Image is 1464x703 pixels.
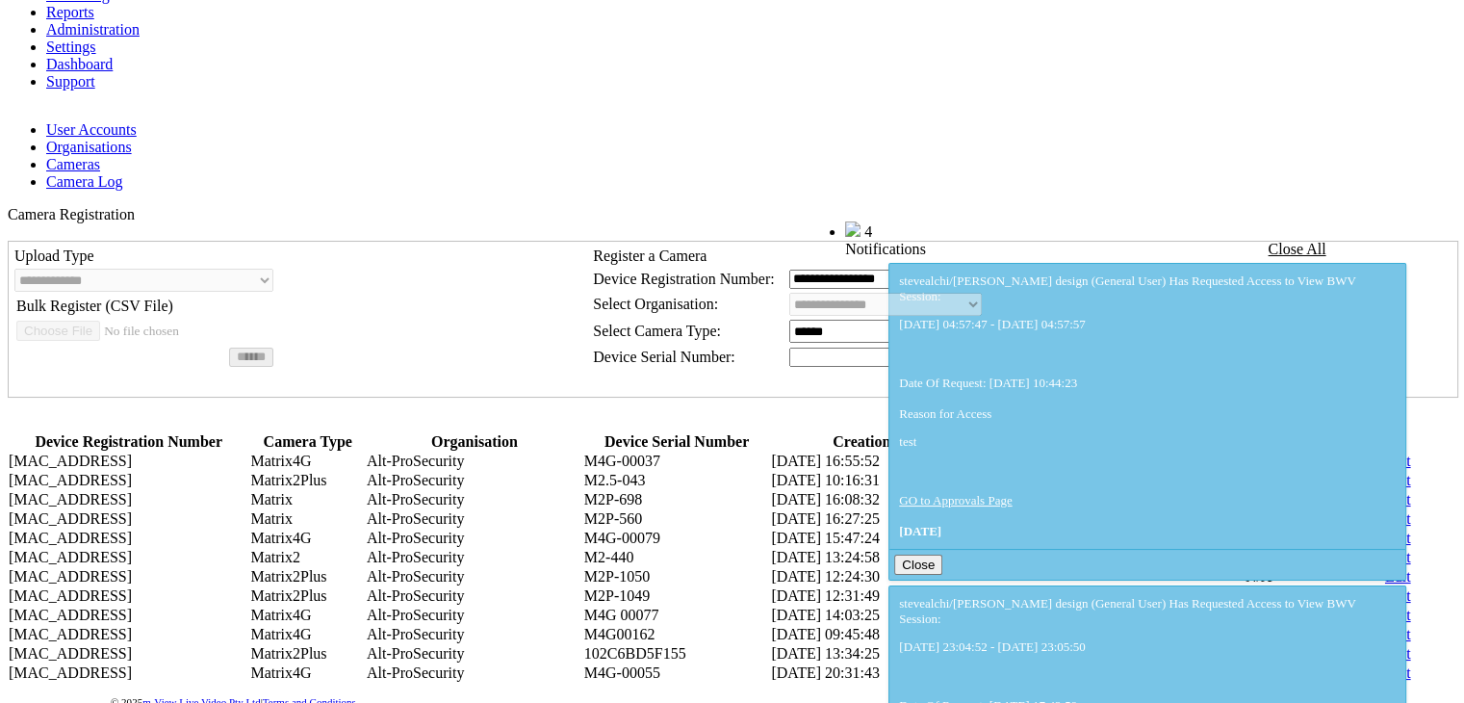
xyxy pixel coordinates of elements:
[899,639,1396,655] p: [DATE] 23:04:52 - [DATE] 23:05:50
[845,241,1416,258] div: Notifications
[894,555,942,575] button: Close
[249,432,366,452] th: Camera Type
[366,452,583,471] td: Alt-ProSecurity
[249,586,366,606] td: Matrix2Plus
[583,586,771,606] td: M2P-1049
[899,493,1012,508] a: GO to Approvals Page
[16,298,173,314] span: Bulk Register (CSV File)
[8,567,249,586] td: [MAC_ADDRESS]
[8,206,135,222] span: Camera Registration
[583,471,771,490] td: M2.5-043
[249,452,366,471] td: Matrix4G
[8,644,249,664] td: [MAC_ADDRESS]
[583,509,771,529] td: M2P-560
[14,247,94,264] span: Upload Type
[8,471,249,490] td: [MAC_ADDRESS]
[585,222,807,237] span: Welcome, Nav Alchi design (Administrator)
[1268,241,1325,257] a: Close All
[583,644,771,664] td: 102C6BD5F155
[46,73,95,90] a: Support
[249,471,366,490] td: Matrix2Plus
[8,452,249,471] td: [MAC_ADDRESS]
[8,509,249,529] td: [MAC_ADDRESS]
[8,432,249,452] th: Device Registration Number
[249,664,366,683] td: Matrix4G
[899,434,1396,450] p: test
[366,471,583,490] td: Alt-ProSecurity
[431,433,518,450] span: Organisation
[249,529,366,548] td: Matrix4G
[583,529,771,548] td: M4G-00079
[8,548,249,567] td: [MAC_ADDRESS]
[8,664,249,683] td: [MAC_ADDRESS]
[249,509,366,529] td: Matrix
[583,548,771,567] td: M2-440
[8,586,249,606] td: [MAC_ADDRESS]
[366,586,583,606] td: Alt-ProSecurity
[864,223,872,240] span: 4
[845,221,860,237] img: bell25.png
[46,39,96,55] a: Settings
[899,317,1396,332] p: [DATE] 04:57:47 - [DATE] 04:57:57
[46,4,94,20] a: Reports
[366,548,583,567] td: Alt-ProSecurity
[46,139,132,155] a: Organisations
[46,173,123,190] a: Camera Log
[583,567,771,586] td: M2P-1050
[46,21,140,38] a: Administration
[366,529,583,548] td: Alt-ProSecurity
[583,606,771,625] td: M4G 00077
[8,529,249,548] td: [MAC_ADDRESS]
[366,644,583,664] td: Alt-ProSecurity
[8,490,249,509] td: [MAC_ADDRESS]
[583,452,771,471] td: M4G-00037
[366,490,583,509] td: Alt-ProSecurity
[366,567,583,586] td: Alt-ProSecurity
[899,524,941,538] span: [DATE]
[366,509,583,529] td: Alt-ProSecurity
[46,56,113,72] a: Dashboard
[249,625,366,644] td: Matrix4G
[249,490,366,509] td: Matrix
[249,548,366,567] td: Matrix2
[583,664,771,683] td: M4G-00055
[8,606,249,625] td: [MAC_ADDRESS]
[249,606,366,625] td: Matrix4G
[249,567,366,586] td: Matrix2Plus
[583,432,771,452] th: Device Serial Number
[366,625,583,644] td: Alt-ProSecurity
[249,644,366,664] td: Matrix2Plus
[583,490,771,509] td: M2P-698
[583,625,771,644] td: M4G00162
[899,273,1396,539] div: stevealchi/[PERSON_NAME] design (General User) Has Requested Access to View BWV Session: Date Of ...
[46,156,100,172] a: Cameras
[46,121,137,138] a: User Accounts
[366,664,583,683] td: Alt-ProSecurity
[8,625,249,644] td: [MAC_ADDRESS]
[366,606,583,625] td: Alt-ProSecurity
